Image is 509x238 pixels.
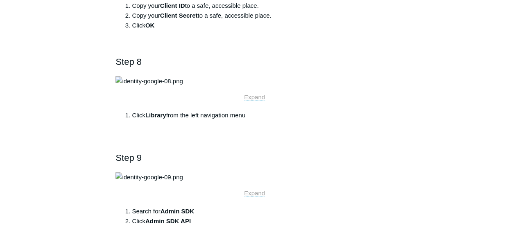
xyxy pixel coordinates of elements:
[244,190,265,197] a: Expand
[161,208,195,215] strong: Admin SDK
[160,2,185,9] strong: Client ID
[244,94,265,101] a: Expand
[115,172,183,182] img: identity-google-09.png
[115,76,183,86] img: identity-google-08.png
[132,110,393,120] li: Click from the left navigation menu
[244,190,265,197] span: Expand
[145,22,155,29] strong: OK
[145,217,191,224] strong: Admin SDK API
[115,55,393,69] h2: Step 8
[132,216,393,226] li: Click
[244,94,265,101] span: Expand
[160,12,198,19] strong: Client Secret
[145,112,166,119] strong: Library
[132,21,393,30] li: Click
[132,1,393,11] li: Copy your to a safe, accessible place.
[132,206,393,216] li: Search for
[132,11,393,21] li: Copy your to a safe, accessible place.
[115,151,393,165] h2: Step 9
